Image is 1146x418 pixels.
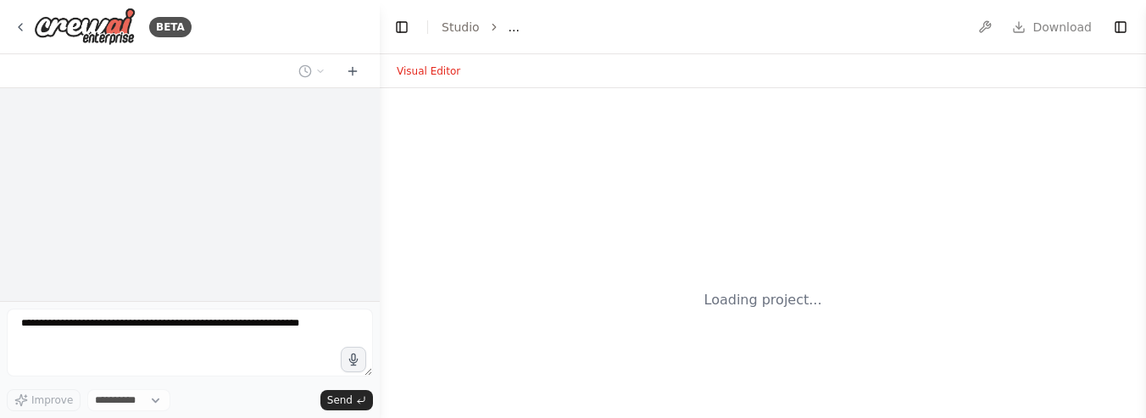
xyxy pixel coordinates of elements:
[509,19,520,36] span: ...
[149,17,192,37] div: BETA
[327,393,353,407] span: Send
[34,8,136,46] img: Logo
[339,61,366,81] button: Start a new chat
[320,390,373,410] button: Send
[387,61,470,81] button: Visual Editor
[704,290,822,310] div: Loading project...
[442,20,480,34] a: Studio
[390,15,414,39] button: Hide left sidebar
[1109,15,1132,39] button: Show right sidebar
[7,389,81,411] button: Improve
[292,61,332,81] button: Switch to previous chat
[442,19,520,36] nav: breadcrumb
[341,347,366,372] button: Click to speak your automation idea
[31,393,73,407] span: Improve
